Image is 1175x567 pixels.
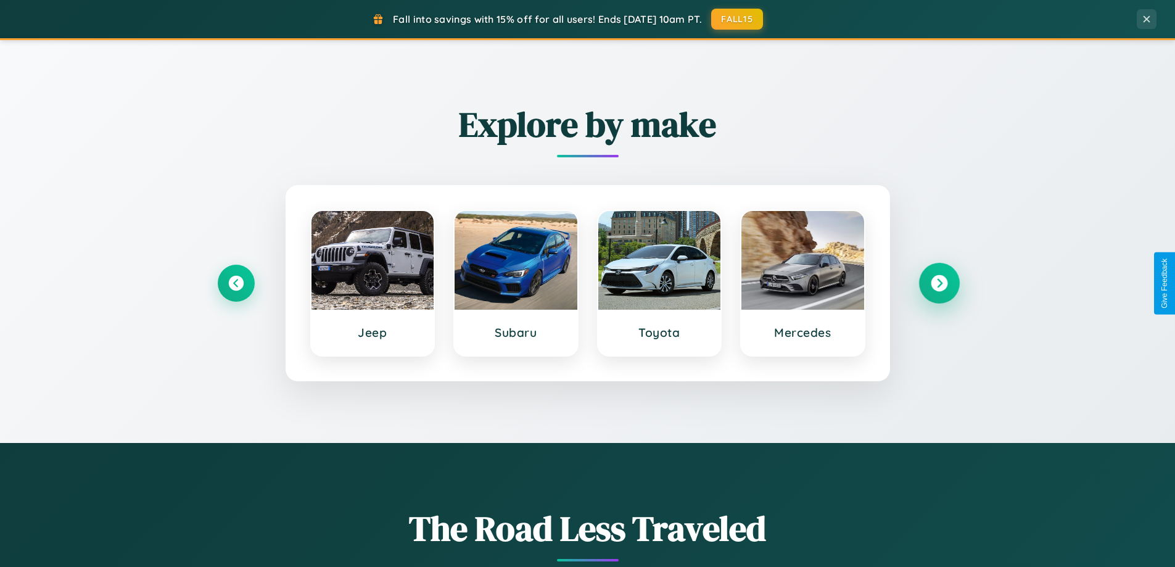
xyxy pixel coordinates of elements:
[611,325,709,340] h3: Toyota
[711,9,763,30] button: FALL15
[754,325,852,340] h3: Mercedes
[393,13,702,25] span: Fall into savings with 15% off for all users! Ends [DATE] 10am PT.
[218,101,958,148] h2: Explore by make
[218,505,958,552] h1: The Road Less Traveled
[467,325,565,340] h3: Subaru
[324,325,422,340] h3: Jeep
[1160,259,1169,308] div: Give Feedback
